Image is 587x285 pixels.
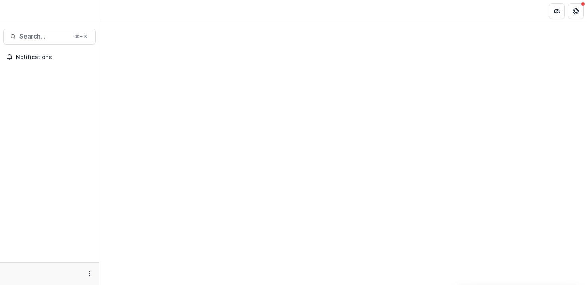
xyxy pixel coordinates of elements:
span: Notifications [16,54,93,61]
nav: breadcrumb [103,5,136,17]
button: Notifications [3,51,96,64]
button: More [85,269,94,279]
button: Partners [549,3,565,19]
button: Search... [3,29,96,45]
div: ⌘ + K [73,32,89,41]
button: Get Help [568,3,584,19]
span: Search... [19,33,70,40]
